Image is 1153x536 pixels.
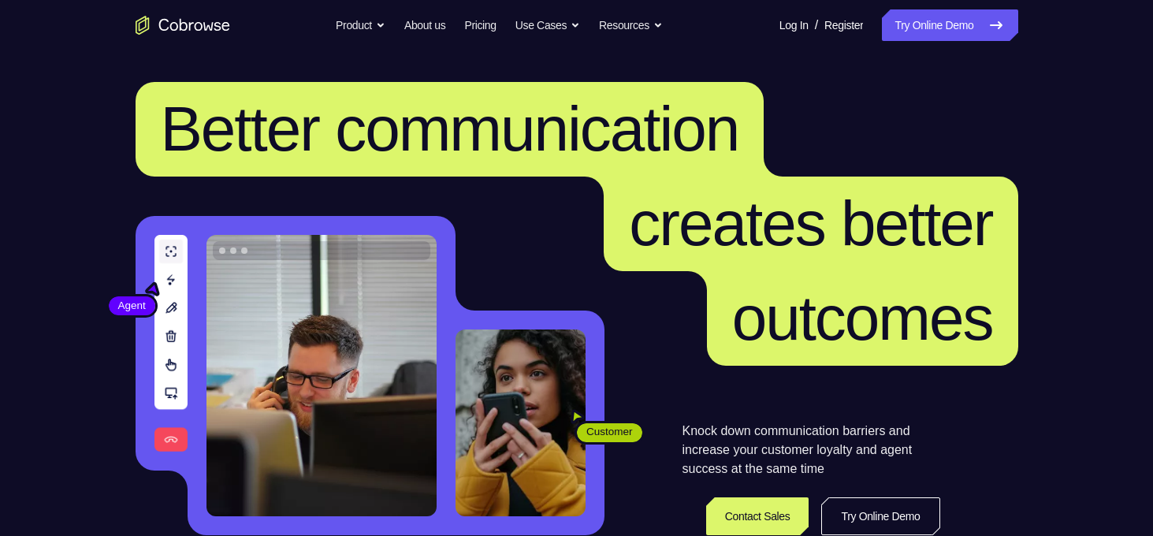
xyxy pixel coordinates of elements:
[824,9,863,41] a: Register
[464,9,496,41] a: Pricing
[515,9,580,41] button: Use Cases
[136,16,230,35] a: Go to the home page
[732,283,993,353] span: outcomes
[206,235,437,516] img: A customer support agent talking on the phone
[815,16,818,35] span: /
[821,497,939,535] a: Try Online Demo
[779,9,809,41] a: Log In
[404,9,445,41] a: About us
[629,188,992,259] span: creates better
[683,422,940,478] p: Knock down communication barriers and increase your customer loyalty and agent success at the sam...
[161,94,739,164] span: Better communication
[599,9,663,41] button: Resources
[336,9,385,41] button: Product
[882,9,1017,41] a: Try Online Demo
[706,497,809,535] a: Contact Sales
[456,329,586,516] img: A customer holding their phone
